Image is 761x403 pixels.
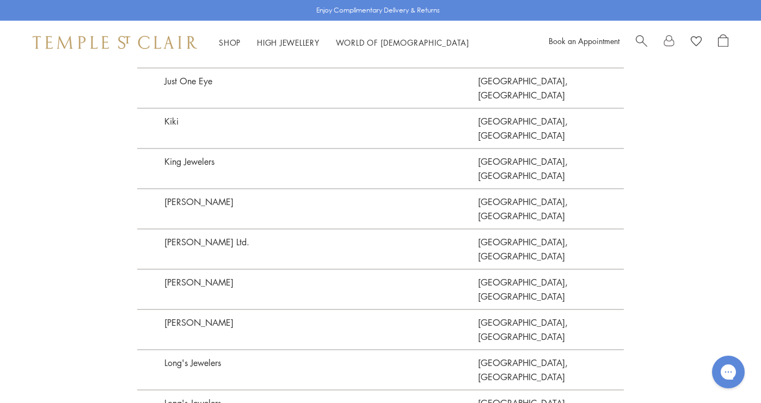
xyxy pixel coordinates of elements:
a: Search [636,34,647,51]
a: [GEOGRAPHIC_DATA], [GEOGRAPHIC_DATA] [478,67,624,108]
p: [PERSON_NAME] [137,269,478,309]
p: [PERSON_NAME] [137,188,478,228]
p: Kiki [137,108,478,148]
a: [GEOGRAPHIC_DATA], [GEOGRAPHIC_DATA] [478,309,624,349]
p: [PERSON_NAME] [137,309,478,349]
a: [GEOGRAPHIC_DATA], [GEOGRAPHIC_DATA] [478,349,624,389]
nav: Main navigation [219,36,469,49]
img: Temple St. Clair [33,36,197,49]
a: [GEOGRAPHIC_DATA], [GEOGRAPHIC_DATA] [478,269,624,309]
a: Book an Appointment [549,35,619,46]
p: [PERSON_NAME] Ltd. [137,228,478,269]
p: Just One Eye [137,67,478,108]
a: ShopShop [219,37,241,48]
a: [GEOGRAPHIC_DATA], [GEOGRAPHIC_DATA] [478,188,624,228]
a: High JewelleryHigh Jewellery [257,37,320,48]
a: [GEOGRAPHIC_DATA], [GEOGRAPHIC_DATA] [478,148,624,188]
p: Long's Jewelers [137,349,478,389]
p: King Jewelers [137,148,478,188]
a: [GEOGRAPHIC_DATA], [GEOGRAPHIC_DATA] [478,108,624,148]
p: Enjoy Complimentary Delivery & Returns [316,5,440,16]
a: Open Shopping Bag [718,34,728,51]
a: [GEOGRAPHIC_DATA], [GEOGRAPHIC_DATA] [478,228,624,269]
a: World of [DEMOGRAPHIC_DATA]World of [DEMOGRAPHIC_DATA] [336,37,469,48]
iframe: Gorgias live chat messenger [707,352,750,392]
a: View Wishlist [691,34,702,51]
